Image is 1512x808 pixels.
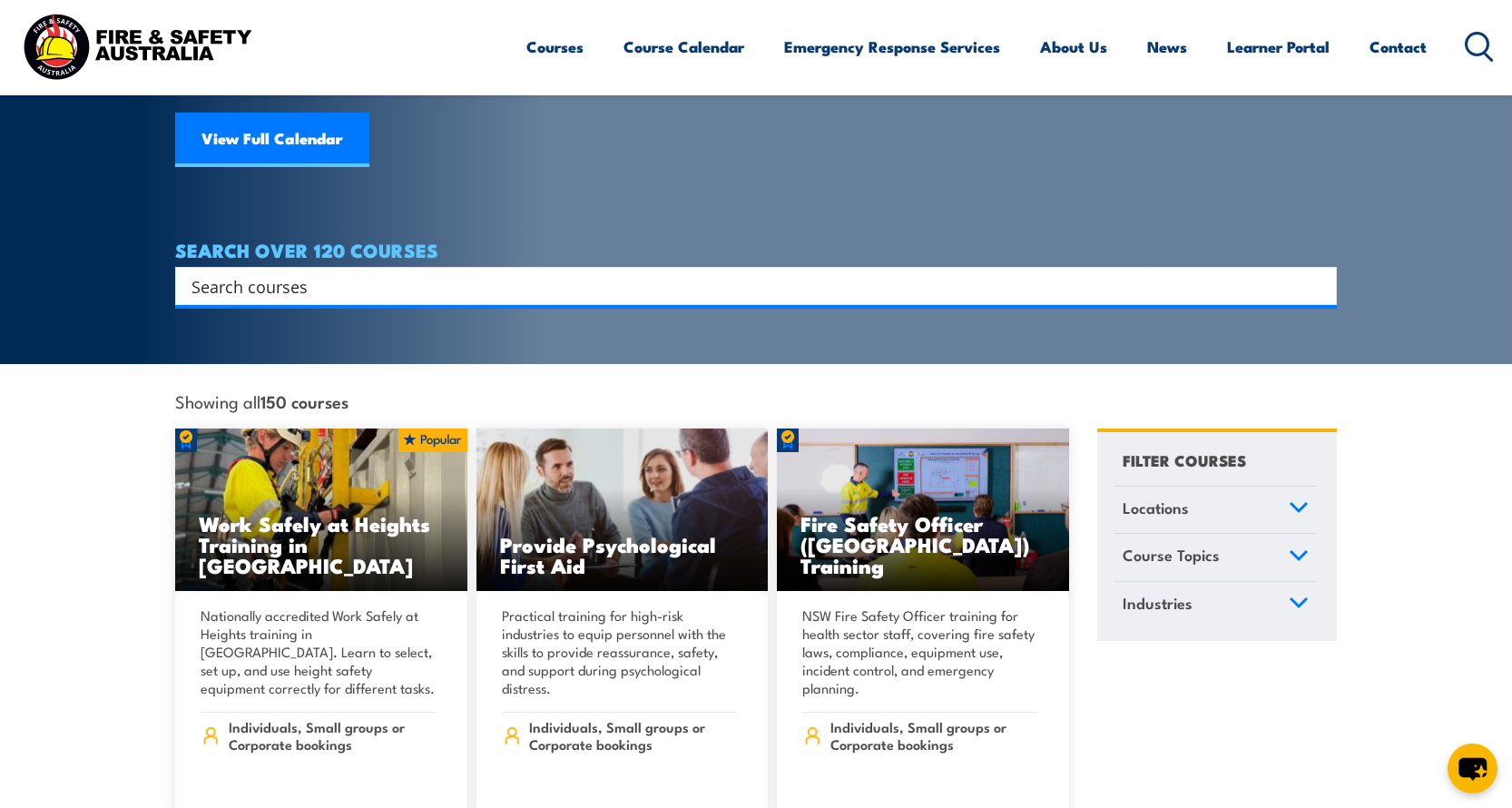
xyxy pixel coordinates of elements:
h3: Provide Psychological First Aid [500,534,745,576]
a: Fire Safety Officer ([GEOGRAPHIC_DATA]) Training [777,429,1069,592]
span: Individuals, Small groups or Corporate bookings [529,718,737,753]
span: Individuals, Small groups or Corporate bookings [830,718,1038,753]
span: Locations [1123,496,1189,520]
a: Provide Psychological First Aid [476,429,769,592]
h4: SEARCH OVER 120 COURSES [175,240,1337,260]
a: Learner Portal [1227,23,1330,71]
p: Practical training for high-risk industries to equip personnel with the skills to provide reassur... [502,606,738,697]
img: Fire Safety Advisor [777,429,1069,592]
a: Emergency Response Services [784,23,1000,71]
a: Courses [526,23,584,71]
a: Industries [1114,582,1317,629]
a: Contact [1370,23,1427,71]
p: Nationally accredited Work Safely at Heights training in [GEOGRAPHIC_DATA]. Learn to select, set ... [201,606,437,697]
img: Work Safely at Heights Training (1) [175,429,467,592]
span: Course Topics [1123,543,1220,567]
a: About Us [1040,23,1107,71]
button: Search magnifier button [1305,273,1330,299]
img: Mental Health First Aid Training Course from Fire & Safety Australia [476,429,769,592]
a: Work Safely at Heights Training in [GEOGRAPHIC_DATA] [175,429,467,592]
a: Course Calendar [623,23,744,71]
button: chat-button [1448,744,1497,793]
a: Locations [1114,487,1317,534]
h3: Fire Safety Officer ([GEOGRAPHIC_DATA]) Training [800,513,1046,576]
h3: Work Safely at Heights Training in [GEOGRAPHIC_DATA] [199,513,444,576]
form: Search form [195,273,1301,299]
a: News [1147,23,1187,71]
strong: 150 courses [260,389,349,413]
span: Individuals, Small groups or Corporate bookings [229,718,437,753]
a: Course Topics [1114,534,1317,581]
h4: FILTER COURSES [1123,448,1246,472]
span: Industries [1123,591,1193,616]
input: Search input [191,272,1297,300]
p: NSW Fire Safety Officer training for health sector staff, covering fire safety laws, compliance, ... [802,606,1038,697]
span: Showing all [175,391,349,410]
a: View Full Calendar [175,113,369,167]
